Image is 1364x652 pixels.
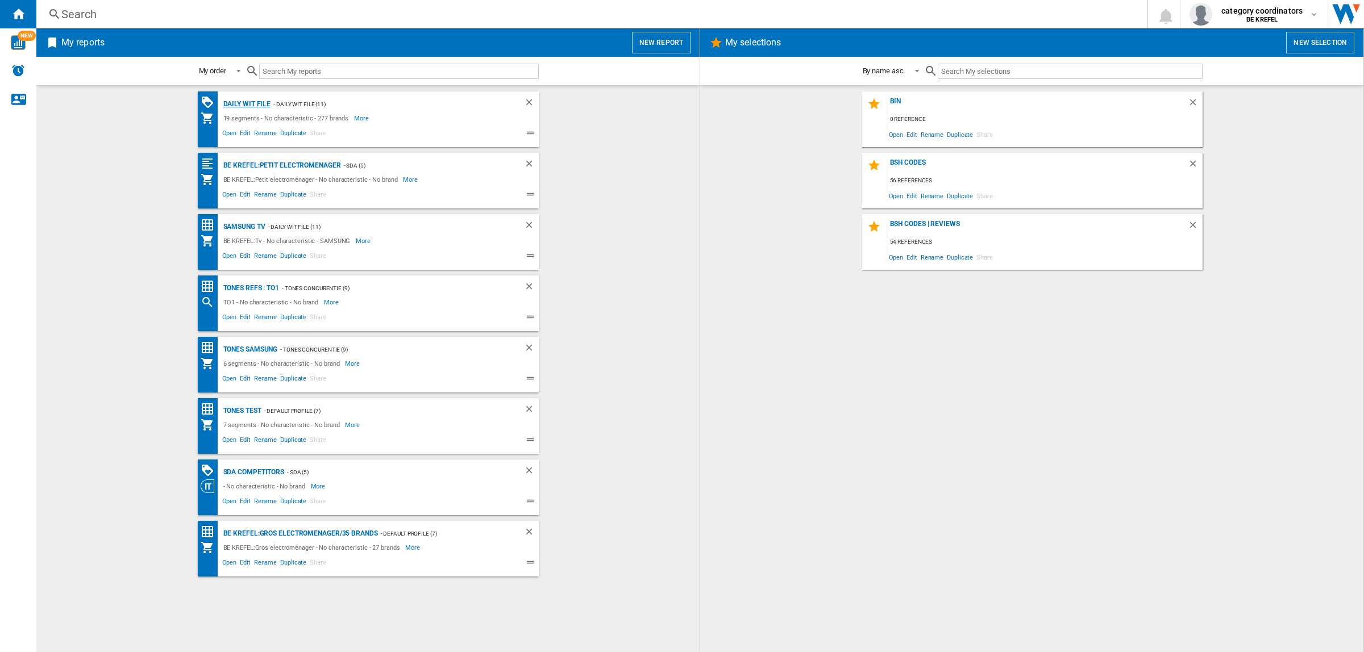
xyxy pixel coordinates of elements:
span: Open [221,250,239,264]
img: wise-card.svg [11,35,26,50]
span: Edit [905,127,919,142]
span: Share [308,373,328,387]
div: - Tones concurentie (9) [279,281,501,295]
span: More [345,357,361,370]
div: Delete [524,465,539,479]
span: Rename [252,189,278,203]
span: Open [221,373,239,387]
span: Edit [238,557,252,571]
div: BSH codes | Reviews [887,220,1188,235]
button: New report [632,32,691,53]
div: PROMOTIONS Matrix [201,463,221,478]
span: Rename [919,127,945,142]
div: Delete [524,526,539,541]
div: Tones refs : TO1 [221,281,279,295]
span: Share [975,249,995,265]
span: Rename [252,557,278,571]
span: Share [308,557,328,571]
span: Rename [252,373,278,387]
div: Quartiles grid [201,157,221,171]
div: Delete [524,281,539,295]
span: Duplicate [278,373,308,387]
div: 0 reference [887,112,1203,127]
span: Share [308,312,328,325]
span: Share [975,188,995,203]
span: Rename [252,250,278,264]
span: More [356,234,372,248]
div: My Assortment [201,173,221,186]
span: More [354,111,371,125]
div: Delete [524,342,539,357]
input: Search My reports [259,64,539,79]
div: Delete [524,404,539,418]
span: Share [308,250,328,264]
div: - SDA (5) [284,465,501,479]
div: BE KREFEL:Gros electroménager - No characteristic - 27 brands [221,541,406,554]
span: Rename [252,312,278,325]
div: Price Matrix [201,218,221,232]
span: Open [221,496,239,509]
div: Daily WIT file [221,97,271,111]
span: Duplicate [945,127,975,142]
span: Duplicate [278,312,308,325]
span: More [403,173,419,186]
div: Tones test [221,404,261,418]
span: Edit [238,496,252,509]
div: 19 segments - No characteristic - 277 brands [221,111,355,125]
div: Price Matrix [201,525,221,539]
span: Share [308,189,328,203]
span: More [311,479,327,493]
div: - Default profile (7) [378,526,501,541]
div: Search [61,6,1117,22]
span: Open [887,249,905,265]
div: BE KREFEL:Petit electromenager [221,158,341,173]
img: alerts-logo.svg [11,64,25,77]
div: TO1 - No characteristic - No brand [221,295,325,309]
div: Price Matrix [201,341,221,355]
div: BSH Codes [887,158,1188,174]
span: NEW [18,31,36,41]
span: Duplicate [945,188,975,203]
span: Open [221,189,239,203]
span: Open [221,128,239,141]
span: Edit [238,312,252,325]
div: 54 references [887,235,1203,249]
div: My Assortment [201,357,221,370]
div: Price Matrix [201,402,221,416]
div: My Assortment [201,234,221,248]
span: More [345,418,361,432]
span: Share [308,496,328,509]
h2: My selections [723,32,783,53]
span: Open [887,188,905,203]
span: Open [221,312,239,325]
h2: My reports [59,32,107,53]
span: Edit [905,249,919,265]
div: 6 segments - No characteristic - No brand [221,357,346,370]
span: Edit [905,188,919,203]
span: Duplicate [278,496,308,509]
div: My Assortment [201,111,221,125]
span: Edit [238,189,252,203]
span: category coordinators [1221,5,1303,16]
div: BIN [887,97,1188,112]
span: Edit [238,373,252,387]
div: - Tones concurentie (9) [277,342,501,357]
div: Delete [1188,97,1203,112]
div: Category View [201,479,221,493]
div: - Daily WIT File (11) [271,97,501,111]
span: More [324,295,340,309]
div: - SDA (5) [341,158,501,173]
span: Duplicate [278,128,308,141]
span: Edit [238,250,252,264]
span: Rename [919,188,945,203]
div: BE KREFEL:Petit electroménager - No characteristic - No brand [221,173,404,186]
div: - No characteristic - No brand [221,479,311,493]
div: My Assortment [201,418,221,432]
div: Price Matrix [201,279,221,294]
span: Share [308,434,328,448]
div: Tones Samsung [221,342,278,357]
span: Open [887,127,905,142]
span: Duplicate [278,189,308,203]
img: profile.jpg [1190,3,1212,26]
button: New selection [1286,32,1354,53]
